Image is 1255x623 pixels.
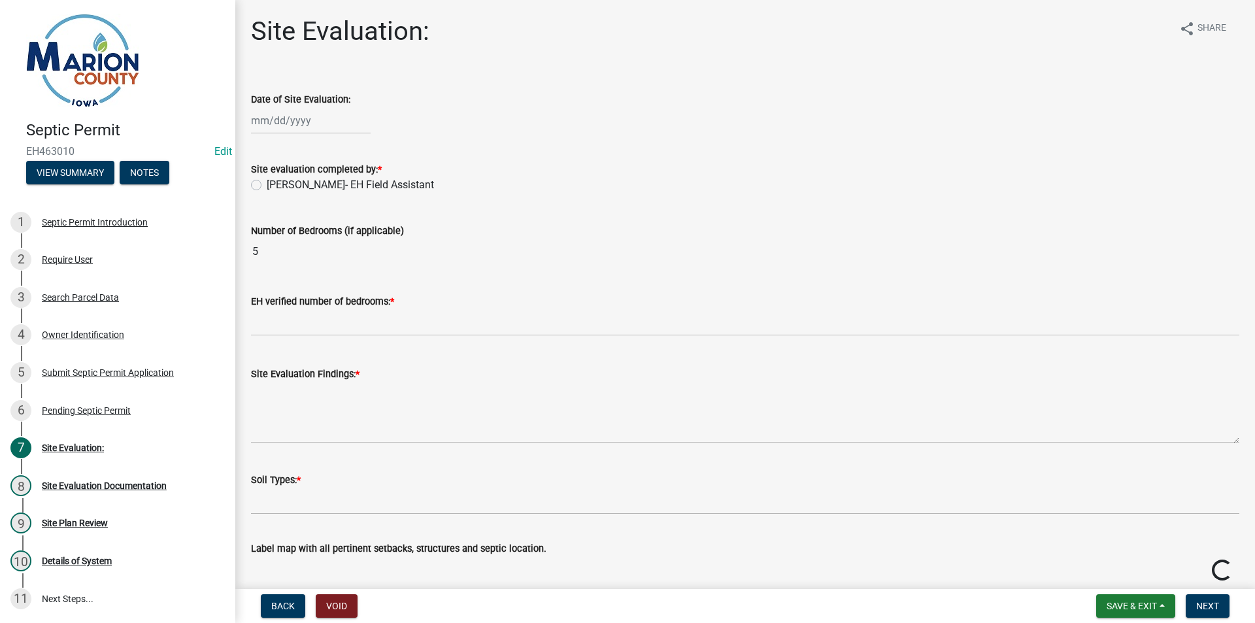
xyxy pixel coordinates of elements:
[42,330,124,339] div: Owner Identification
[1196,601,1219,611] span: Next
[1179,21,1195,37] i: share
[1197,21,1226,37] span: Share
[10,324,31,345] div: 4
[214,145,232,158] a: Edit
[261,594,305,618] button: Back
[42,368,174,377] div: Submit Septic Permit Application
[1107,601,1157,611] span: Save & Exit
[251,95,350,105] label: Date of Site Evaluation:
[10,212,31,233] div: 1
[26,145,209,158] span: EH463010
[42,443,104,452] div: Site Evaluation:
[267,177,434,193] label: [PERSON_NAME]- EH Field Assistant
[1096,594,1175,618] button: Save & Exit
[10,588,31,609] div: 11
[42,293,119,302] div: Search Parcel Data
[10,400,31,421] div: 6
[10,550,31,571] div: 10
[10,249,31,270] div: 2
[251,107,371,134] input: mm/dd/yyyy
[251,165,382,175] label: Site evaluation completed by:
[1186,594,1230,618] button: Next
[1169,16,1237,41] button: shareShare
[251,476,301,485] label: Soil Types:
[26,168,114,178] wm-modal-confirm: Summary
[10,475,31,496] div: 8
[42,556,112,565] div: Details of System
[10,362,31,383] div: 5
[251,545,546,554] label: Label map with all pertinent setbacks, structures and septic location.
[120,161,169,184] button: Notes
[10,513,31,533] div: 9
[214,145,232,158] wm-modal-confirm: Edit Application Number
[42,255,93,264] div: Require User
[42,406,131,415] div: Pending Septic Permit
[26,121,225,140] h4: Septic Permit
[26,14,139,107] img: Marion County, Iowa
[251,227,404,236] label: Number of Bedrooms (if applicable)
[251,370,360,379] label: Site Evaluation Findings:
[42,481,167,490] div: Site Evaluation Documentation
[42,218,148,227] div: Septic Permit Introduction
[26,161,114,184] button: View Summary
[271,601,295,611] span: Back
[251,16,429,47] h1: Site Evaluation:
[42,518,108,528] div: Site Plan Review
[10,437,31,458] div: 7
[316,594,358,618] button: Void
[120,168,169,178] wm-modal-confirm: Notes
[251,297,394,307] label: EH verified number of bedrooms:
[10,287,31,308] div: 3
